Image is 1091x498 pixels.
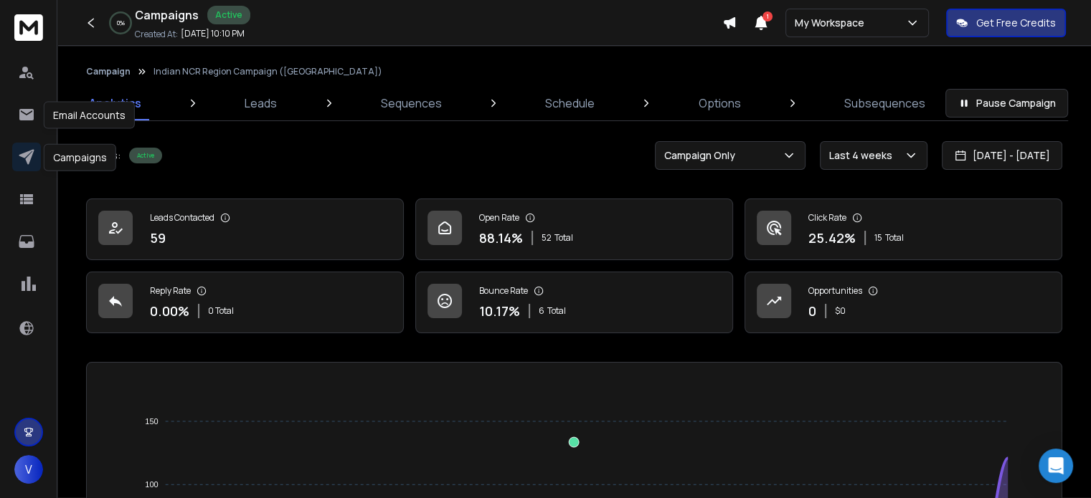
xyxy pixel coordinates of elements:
[795,16,870,30] p: My Workspace
[208,305,234,317] p: 0 Total
[44,144,116,171] div: Campaigns
[479,301,520,321] p: 10.17 %
[150,285,191,297] p: Reply Rate
[86,198,404,260] a: Leads Contacted59
[537,86,603,120] a: Schedule
[129,148,162,163] div: Active
[942,141,1062,170] button: [DATE] - [DATE]
[86,272,404,333] a: Reply Rate0.00%0 Total
[836,86,934,120] a: Subsequences
[835,305,846,317] p: $ 0
[135,29,178,40] p: Created At:
[150,228,166,248] p: 59
[150,301,189,321] p: 0.00 %
[150,212,214,224] p: Leads Contacted
[547,305,566,317] span: Total
[690,86,750,120] a: Options
[664,148,741,163] p: Campaign Only
[699,95,741,112] p: Options
[372,86,450,120] a: Sequences
[117,19,125,27] p: 0 %
[874,232,882,244] span: 15
[539,305,544,317] span: 6
[945,89,1068,118] button: Pause Campaign
[844,95,925,112] p: Subsequences
[479,228,523,248] p: 88.14 %
[885,232,904,244] span: Total
[479,212,519,224] p: Open Rate
[381,95,442,112] p: Sequences
[181,28,245,39] p: [DATE] 10:10 PM
[554,232,573,244] span: Total
[44,102,135,129] div: Email Accounts
[808,301,816,321] p: 0
[479,285,528,297] p: Bounce Rate
[745,272,1062,333] a: Opportunities0$0
[80,86,150,120] a: Analytics
[146,480,159,489] tspan: 100
[946,9,1066,37] button: Get Free Credits
[1039,449,1073,483] div: Open Intercom Messenger
[415,198,733,260] a: Open Rate88.14%52Total
[146,417,159,426] tspan: 150
[154,66,382,77] p: Indian NCR Region Campaign ([GEOGRAPHIC_DATA])
[14,455,43,484] button: V
[86,66,131,77] button: Campaign
[245,95,277,112] p: Leads
[976,16,1056,30] p: Get Free Credits
[545,95,595,112] p: Schedule
[89,95,141,112] p: Analytics
[135,6,199,24] h1: Campaigns
[415,272,733,333] a: Bounce Rate10.17%6Total
[745,198,1062,260] a: Click Rate25.42%15Total
[829,148,898,163] p: Last 4 weeks
[808,228,856,248] p: 25.42 %
[542,232,552,244] span: 52
[808,212,846,224] p: Click Rate
[207,6,250,24] div: Active
[236,86,285,120] a: Leads
[762,11,773,21] span: 1
[808,285,862,297] p: Opportunities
